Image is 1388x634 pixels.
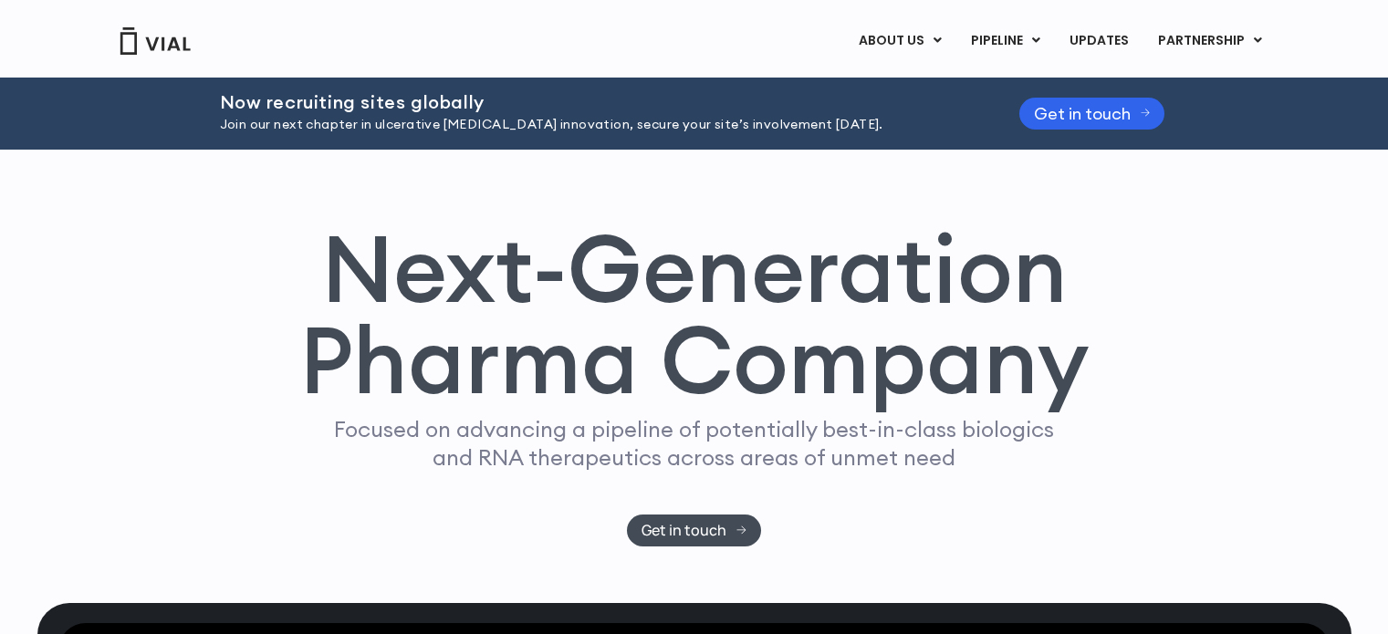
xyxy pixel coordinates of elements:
span: Get in touch [1034,107,1131,120]
a: ABOUT USMenu Toggle [844,26,955,57]
span: Get in touch [642,524,726,537]
p: Join our next chapter in ulcerative [MEDICAL_DATA] innovation, secure your site’s involvement [DA... [220,115,974,135]
a: UPDATES [1055,26,1143,57]
a: PARTNERSHIPMenu Toggle [1143,26,1277,57]
h1: Next-Generation Pharma Company [299,223,1090,407]
img: Vial Logo [119,27,192,55]
h2: Now recruiting sites globally [220,92,974,112]
a: Get in touch [627,514,761,546]
a: PIPELINEMenu Toggle [956,26,1054,57]
p: Focused on advancing a pipeline of potentially best-in-class biologics and RNA therapeutics acros... [327,415,1062,472]
a: Get in touch [1019,98,1165,130]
